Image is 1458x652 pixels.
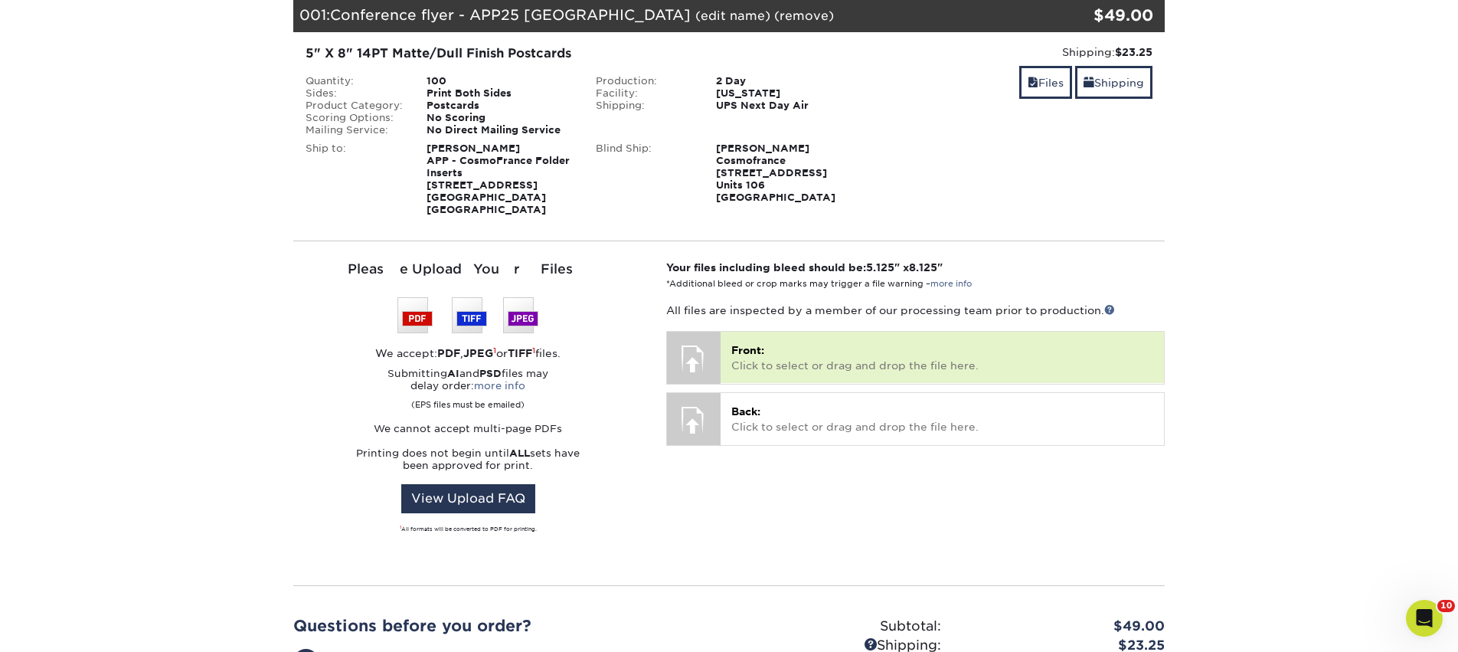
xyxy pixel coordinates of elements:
p: Submitting and files may delay order: [293,368,643,411]
div: Please Upload Your Files [293,260,643,280]
div: Ship to: [294,143,415,216]
div: $49.00 [953,617,1176,637]
strong: [PERSON_NAME] Cosmofrance [STREET_ADDRESS] Units 106 [GEOGRAPHIC_DATA] [716,143,835,203]
div: Blind Ship: [584,143,705,204]
div: Product Category: [294,100,415,112]
h2: Questions before you order? [293,617,718,635]
div: 100 [415,75,584,87]
div: Production: [584,75,705,87]
sup: 1 [493,346,496,355]
span: files [1028,77,1038,89]
img: We accept: PSD, TIFF, or JPEG (JPG) [397,297,538,333]
div: Facility: [584,87,705,100]
small: *Additional bleed or crop marks may trigger a file warning – [666,279,972,289]
p: Click to select or drag and drop the file here. [731,342,1153,374]
p: All files are inspected by a member of our processing team prior to production. [666,303,1165,318]
a: Files [1019,66,1072,99]
div: Shipping: [584,100,705,112]
span: Back: [731,405,760,418]
a: more info [474,380,525,392]
strong: AI [447,368,459,379]
div: 5" X 8" 14PT Matte/Dull Finish Postcards [306,44,862,63]
span: Front: [731,344,764,356]
div: Scoring Options: [294,112,415,124]
div: All formats will be converted to PDF for printing. [293,526,643,533]
a: View Upload FAQ [401,484,535,513]
strong: Your files including bleed should be: " x " [666,261,943,274]
strong: JPEG [463,347,493,359]
div: Print Both Sides [415,87,584,100]
strong: PDF [437,347,460,359]
div: 2 Day [704,75,874,87]
a: (edit name) [695,8,770,23]
strong: TIFF [508,347,532,359]
strong: [PERSON_NAME] APP - CosmoFrance Folder Inserts [STREET_ADDRESS] [GEOGRAPHIC_DATA] [GEOGRAPHIC_DATA] [427,143,570,215]
div: $49.00 [1019,4,1153,27]
div: Quantity: [294,75,415,87]
span: 5.125 [866,261,894,274]
div: No Direct Mailing Service [415,124,584,136]
strong: ALL [509,447,530,459]
div: Shipping: [885,44,1152,60]
sup: 1 [532,346,535,355]
strong: PSD [479,368,502,379]
div: UPS Next Day Air [704,100,874,112]
div: No Scoring [415,112,584,124]
span: 8.125 [909,261,937,274]
iframe: Intercom live chat [1406,600,1443,637]
span: Conference flyer - APP25 [GEOGRAPHIC_DATA] [330,6,691,23]
div: We accept: , or files. [293,346,643,361]
p: Click to select or drag and drop the file here. [731,404,1153,435]
p: Printing does not begin until sets have been approved for print. [293,447,643,472]
p: We cannot accept multi-page PDFs [293,423,643,435]
div: Postcards [415,100,584,112]
a: (remove) [774,8,834,23]
small: (EPS files must be emailed) [411,392,525,411]
a: more info [930,279,972,289]
div: Subtotal: [729,617,953,637]
div: Mailing Service: [294,124,415,136]
div: Sides: [294,87,415,100]
span: shipping [1084,77,1094,89]
sup: 1 [400,525,401,529]
div: [US_STATE] [704,87,874,100]
strong: $23.25 [1115,46,1152,58]
span: 10 [1437,600,1455,612]
a: Shipping [1075,66,1152,99]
